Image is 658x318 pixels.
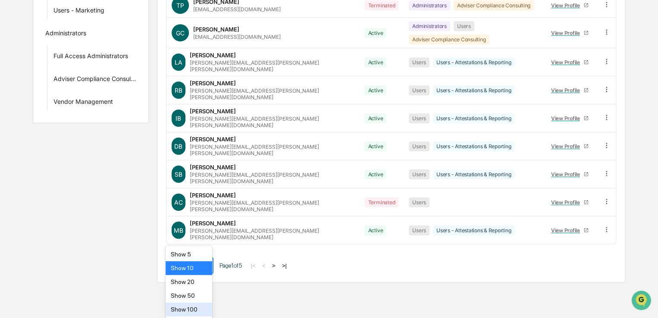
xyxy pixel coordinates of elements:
button: < [260,262,268,269]
div: Adviser Compliance Consulting [53,75,136,85]
div: View Profile [551,227,583,234]
div: View Profile [551,171,583,178]
a: View Profile [547,84,592,97]
div: Active [364,85,386,95]
div: We're available if you need us! [29,75,109,81]
div: Active [364,141,386,151]
a: View Profile [547,196,592,209]
div: Active [364,28,386,38]
div: Users - Attestations & Reporting [433,57,514,67]
div: [PERSON_NAME][EMAIL_ADDRESS][PERSON_NAME][PERSON_NAME][DOMAIN_NAME] [190,200,354,212]
div: View Profile [551,2,583,9]
div: Users - Attestations & Reporting [433,225,514,235]
div: Users - Marketing [53,6,104,17]
div: Active [364,113,386,123]
div: Users [409,169,429,179]
a: 🗄️Attestations [59,105,110,121]
a: 🖐️Preclearance [5,105,59,121]
a: View Profile [547,112,592,125]
div: Show 20 [166,275,212,289]
span: Pylon [86,146,104,153]
div: [PERSON_NAME] [190,220,236,227]
div: [PERSON_NAME] [190,192,236,199]
span: TP [176,2,184,9]
div: Users [409,197,429,207]
span: IB [175,115,181,122]
div: Show 50 [166,289,212,302]
p: How can we help? [9,18,157,32]
div: Users - Attestations & Reporting [433,141,514,151]
div: Users - Attestations & Reporting [433,85,514,95]
div: [PERSON_NAME][EMAIL_ADDRESS][PERSON_NAME][PERSON_NAME][DOMAIN_NAME] [190,87,354,100]
button: > [269,262,278,269]
span: Preclearance [17,109,56,117]
div: Show 100 [166,302,212,316]
button: >| [279,262,289,269]
div: Administrators [409,0,450,10]
a: View Profile [547,26,592,40]
span: GC [176,29,185,37]
div: Users [409,57,429,67]
div: [PERSON_NAME][EMAIL_ADDRESS][PERSON_NAME][PERSON_NAME][DOMAIN_NAME] [190,228,354,240]
div: [PERSON_NAME][EMAIL_ADDRESS][PERSON_NAME][PERSON_NAME][DOMAIN_NAME] [190,143,354,156]
span: Data Lookup [17,125,54,134]
input: Clear [22,39,142,48]
a: Powered byPylon [61,146,104,153]
div: View Profile [551,87,583,94]
div: Terminated [364,197,398,207]
div: Full Access Administrators [53,52,128,62]
div: [EMAIL_ADDRESS][DOMAIN_NAME] [193,34,281,40]
span: DB [174,143,182,150]
div: 🗄️ [63,109,69,116]
div: View Profile [551,30,583,36]
div: Vendor Management [53,98,113,108]
div: Show 10 [166,261,212,275]
button: |< [248,262,258,269]
a: View Profile [547,224,592,237]
div: [PERSON_NAME][EMAIL_ADDRESS][PERSON_NAME][PERSON_NAME][DOMAIN_NAME] [190,171,354,184]
span: Page 1 of 5 [219,262,242,269]
a: 🔎Data Lookup [5,122,58,137]
div: 🖐️ [9,109,16,116]
div: View Profile [551,115,583,122]
div: Active [364,225,386,235]
div: Terminated [364,0,398,10]
div: [PERSON_NAME] [190,108,236,115]
div: Users [409,141,429,151]
div: [PERSON_NAME] [193,26,239,33]
div: Administrators [409,21,450,31]
div: [EMAIL_ADDRESS][DOMAIN_NAME] [193,6,281,12]
div: [PERSON_NAME][EMAIL_ADDRESS][PERSON_NAME][PERSON_NAME][DOMAIN_NAME] [190,59,354,72]
div: 🔎 [9,126,16,133]
div: Users [409,85,429,95]
div: View Profile [551,199,583,206]
div: [PERSON_NAME] [190,136,236,143]
div: Users [409,113,429,123]
div: [PERSON_NAME] [190,52,236,59]
div: Adviser Compliance Consulting [409,34,489,44]
a: View Profile [547,56,592,69]
div: View Profile [551,59,583,65]
div: Active [364,169,386,179]
span: LA [175,59,182,66]
div: Administrators [45,29,86,40]
div: Active [364,57,386,67]
div: Users [409,225,429,235]
img: 1746055101610-c473b297-6a78-478c-a979-82029cc54cd1 [9,66,24,81]
div: Users - Attestations & Reporting [433,169,514,179]
div: [PERSON_NAME] [190,164,236,171]
span: MB [174,227,183,234]
a: View Profile [547,140,592,153]
div: Users [454,21,474,31]
span: AC [174,199,183,206]
div: Show 5 [166,247,212,261]
span: Attestations [71,109,107,117]
div: View Profile [551,143,583,150]
button: Start new chat [147,69,157,79]
div: [PERSON_NAME][EMAIL_ADDRESS][PERSON_NAME][PERSON_NAME][DOMAIN_NAME] [190,115,354,128]
iframe: Open customer support [630,290,654,313]
span: RB [175,87,182,94]
a: View Profile [547,168,592,181]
